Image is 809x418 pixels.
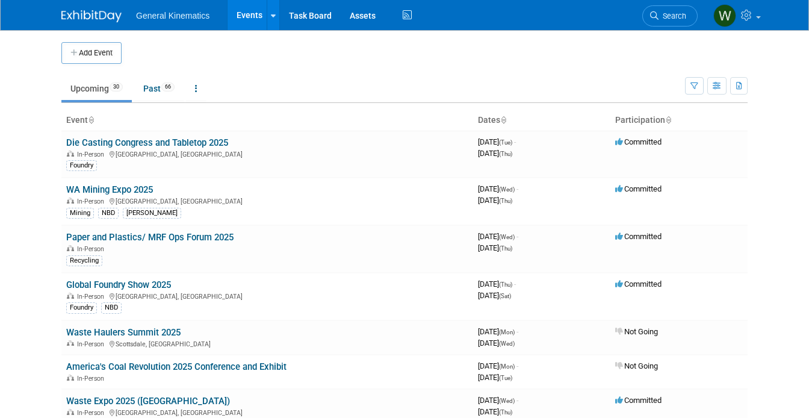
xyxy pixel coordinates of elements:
[478,361,518,370] span: [DATE]
[66,149,468,158] div: [GEOGRAPHIC_DATA], [GEOGRAPHIC_DATA]
[473,110,610,131] th: Dates
[478,279,516,289] span: [DATE]
[66,302,97,313] div: Foundry
[478,243,512,252] span: [DATE]
[134,77,184,100] a: Past66
[136,11,209,20] span: General Kinematics
[615,184,662,193] span: Committed
[615,361,658,370] span: Not Going
[478,373,512,382] span: [DATE]
[67,340,74,346] img: In-Person Event
[66,327,181,338] a: Waste Haulers Summit 2025
[499,198,512,204] span: (Thu)
[499,234,515,240] span: (Wed)
[61,42,122,64] button: Add Event
[516,396,518,405] span: -
[66,361,287,372] a: America's Coal Revolution 2025 Conference and Exhibit
[499,245,512,252] span: (Thu)
[77,375,108,382] span: In-Person
[77,409,108,417] span: In-Person
[61,110,473,131] th: Event
[615,232,662,241] span: Committed
[665,115,671,125] a: Sort by Participation Type
[67,409,74,415] img: In-Person Event
[161,83,175,92] span: 66
[77,151,108,158] span: In-Person
[67,245,74,251] img: In-Person Event
[66,232,234,243] a: Paper and Plastics/ MRF Ops Forum 2025
[499,363,515,370] span: (Mon)
[478,196,512,205] span: [DATE]
[500,115,506,125] a: Sort by Start Date
[67,198,74,204] img: In-Person Event
[514,279,516,289] span: -
[615,396,662,405] span: Committed
[123,208,181,219] div: [PERSON_NAME]
[66,407,468,417] div: [GEOGRAPHIC_DATA], [GEOGRAPHIC_DATA]
[499,375,512,381] span: (Tue)
[516,232,518,241] span: -
[66,208,94,219] div: Mining
[478,396,518,405] span: [DATE]
[499,398,515,404] span: (Wed)
[478,137,516,146] span: [DATE]
[499,409,512,416] span: (Thu)
[66,184,153,195] a: WA Mining Expo 2025
[499,186,515,193] span: (Wed)
[478,232,518,241] span: [DATE]
[499,329,515,335] span: (Mon)
[478,184,518,193] span: [DATE]
[101,302,122,313] div: NBD
[67,293,74,299] img: In-Person Event
[61,10,122,22] img: ExhibitDay
[642,5,698,27] a: Search
[478,291,511,300] span: [DATE]
[66,137,228,148] a: Die Casting Congress and Tabletop 2025
[478,327,518,336] span: [DATE]
[66,396,230,407] a: Waste Expo 2025 ([GEOGRAPHIC_DATA])
[98,208,119,219] div: NBD
[499,340,515,347] span: (Wed)
[610,110,748,131] th: Participation
[67,375,74,381] img: In-Person Event
[88,115,94,125] a: Sort by Event Name
[478,338,515,348] span: [DATE]
[66,279,171,290] a: Global Foundry Show 2025
[66,338,468,348] div: Scottsdale, [GEOGRAPHIC_DATA]
[514,137,516,146] span: -
[659,11,686,20] span: Search
[66,291,468,301] div: [GEOGRAPHIC_DATA], [GEOGRAPHIC_DATA]
[499,281,512,288] span: (Thu)
[66,255,102,266] div: Recycling
[615,279,662,289] span: Committed
[77,245,108,253] span: In-Person
[77,293,108,301] span: In-Person
[499,139,512,146] span: (Tue)
[478,149,512,158] span: [DATE]
[499,293,511,299] span: (Sat)
[516,184,518,193] span: -
[516,361,518,370] span: -
[499,151,512,157] span: (Thu)
[713,4,736,27] img: Whitney Swanson
[516,327,518,336] span: -
[77,198,108,205] span: In-Person
[110,83,123,92] span: 30
[615,327,658,336] span: Not Going
[615,137,662,146] span: Committed
[61,77,132,100] a: Upcoming30
[67,151,74,157] img: In-Person Event
[66,196,468,205] div: [GEOGRAPHIC_DATA], [GEOGRAPHIC_DATA]
[478,407,512,416] span: [DATE]
[66,160,97,171] div: Foundry
[77,340,108,348] span: In-Person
